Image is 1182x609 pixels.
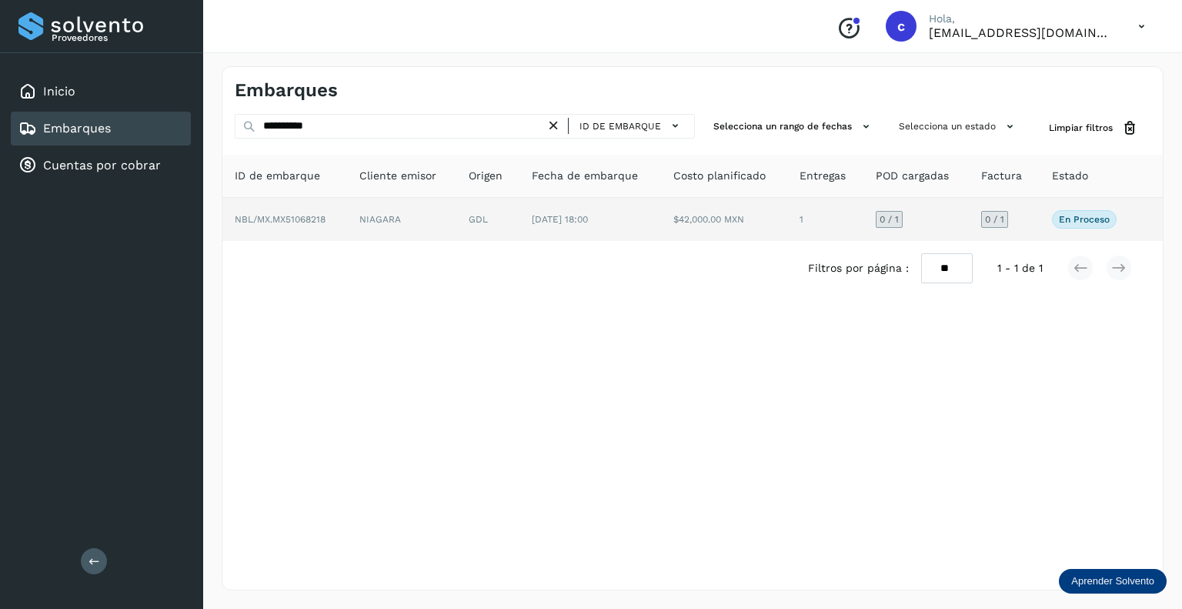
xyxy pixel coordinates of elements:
p: Aprender Solvento [1071,575,1154,587]
button: Selecciona un estado [893,114,1024,139]
span: Limpiar filtros [1049,121,1113,135]
span: ID de embarque [235,168,320,184]
p: Proveedores [52,32,185,43]
span: POD cargadas [876,168,949,184]
p: comercializacion@a3vlogistics.com [929,25,1114,40]
span: Filtros por página : [808,260,909,276]
span: Estado [1052,168,1088,184]
td: 1 [787,198,863,241]
span: Cliente emisor [359,168,436,184]
a: Embarques [43,121,111,136]
td: $42,000.00 MXN [661,198,787,241]
div: Embarques [11,112,191,146]
span: 0 / 1 [985,215,1004,224]
p: Hola, [929,12,1114,25]
div: Inicio [11,75,191,109]
span: NBL/MX.MX51068218 [235,214,326,225]
span: 1 - 1 de 1 [997,260,1043,276]
span: Origen [469,168,503,184]
span: Entregas [800,168,846,184]
span: Costo planificado [673,168,766,184]
span: [DATE] 18:00 [532,214,588,225]
td: NIAGARA [347,198,456,241]
span: Factura [981,168,1022,184]
h4: Embarques [235,79,338,102]
span: Fecha de embarque [532,168,638,184]
span: ID de embarque [579,119,661,133]
a: Inicio [43,84,75,99]
td: GDL [456,198,519,241]
div: Cuentas por cobrar [11,149,191,182]
button: ID de embarque [575,115,688,137]
span: 0 / 1 [880,215,899,224]
button: Selecciona un rango de fechas [707,114,880,139]
p: En proceso [1059,214,1110,225]
a: Cuentas por cobrar [43,158,161,172]
button: Limpiar filtros [1037,114,1150,142]
div: Aprender Solvento [1059,569,1167,594]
